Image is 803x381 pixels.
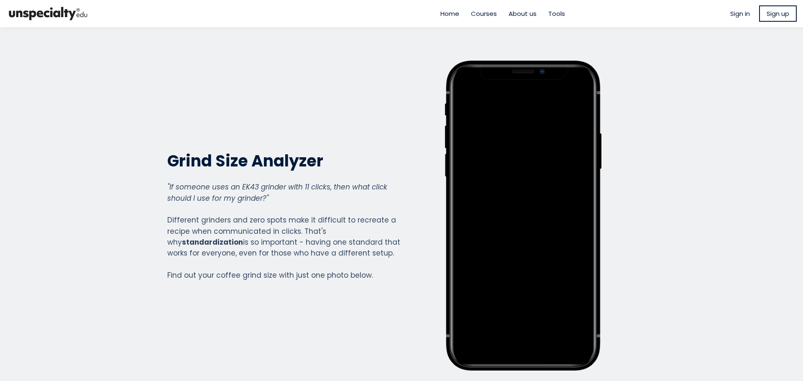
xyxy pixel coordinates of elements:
[440,9,459,18] a: Home
[548,9,565,18] a: Tools
[182,237,243,247] strong: standardization
[167,182,387,203] em: "If someone uses an EK43 grinder with 11 clicks, then what click should I use for my grinder?"
[759,5,797,22] a: Sign up
[730,9,750,18] a: Sign in
[471,9,497,18] a: Courses
[767,9,789,18] span: Sign up
[167,182,401,281] div: Different grinders and zero spots make it difficult to recreate a recipe when communicated in cli...
[6,3,90,24] img: bc390a18feecddb333977e298b3a00a1.png
[509,9,537,18] a: About us
[167,151,401,171] h2: Grind Size Analyzer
